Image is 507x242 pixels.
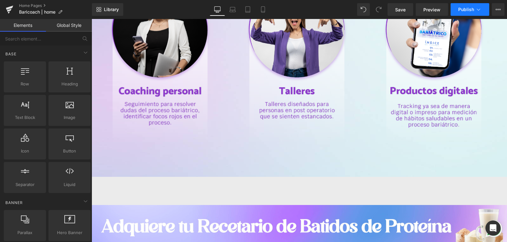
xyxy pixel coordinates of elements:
button: Undo [357,3,370,16]
a: Preview [416,3,448,16]
button: More [492,3,504,16]
span: Parallax [6,229,44,236]
span: Hero Banner [50,229,89,236]
a: Mobile [255,3,271,16]
a: New Library [92,3,123,16]
span: Library [104,7,119,12]
span: Save [395,6,406,13]
div: Open WhatsApp chat [392,200,412,220]
a: Global Style [46,19,92,32]
div: Open Intercom Messenger [485,220,501,236]
span: Text Block [6,114,44,121]
span: Preview [423,6,440,13]
span: Banner [5,200,23,206]
span: Liquid [50,181,89,188]
span: Baricoach | home [19,9,55,15]
span: Button [50,148,89,154]
span: Separator [6,181,44,188]
span: Icon [6,148,44,154]
a: Laptop [225,3,240,16]
a: Home Pages [19,3,92,8]
button: Redo [372,3,385,16]
span: Row [6,81,44,87]
span: Heading [50,81,89,87]
a: Desktop [210,3,225,16]
button: Publish [451,3,489,16]
a: Send a message via WhatsApp [392,200,412,220]
span: Image [50,114,89,121]
a: Tablet [240,3,255,16]
span: Base [5,51,17,57]
span: Publish [458,7,474,12]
